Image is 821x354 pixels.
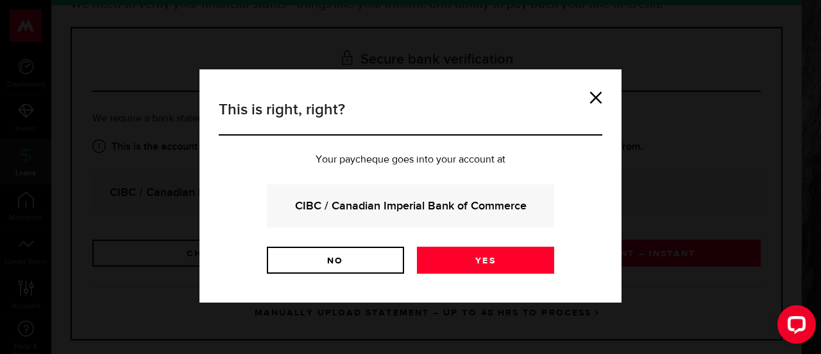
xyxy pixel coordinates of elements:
[284,197,537,215] strong: CIBC / Canadian Imperial Bank of Commerce
[219,155,602,165] p: Your paycheque goes into your account at
[267,247,404,274] a: No
[767,300,821,354] iframe: LiveChat chat widget
[219,98,602,136] h3: This is right, right?
[417,247,554,274] a: Yes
